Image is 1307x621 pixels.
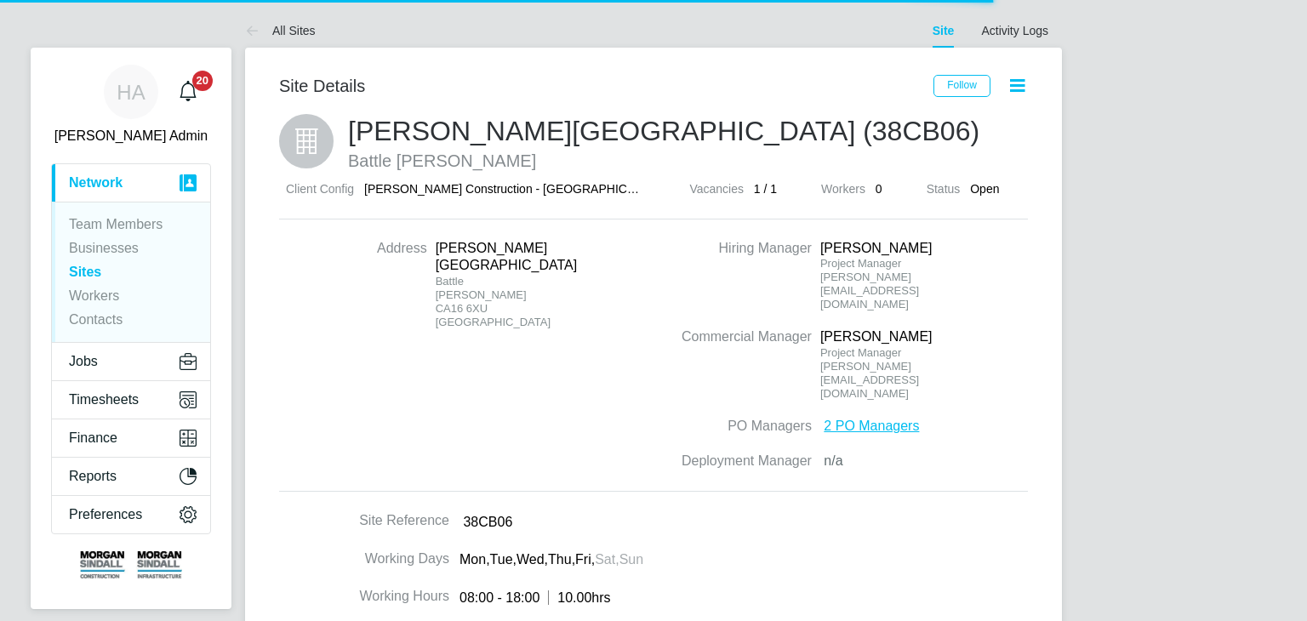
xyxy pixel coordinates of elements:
nav: Main navigation [31,48,231,609]
span: [PERSON_NAME] Construction - [GEOGRAPHIC_DATA] and [GEOGRAPHIC_DATA] [364,182,818,196]
span: [PERSON_NAME][EMAIL_ADDRESS][DOMAIN_NAME] [820,271,919,310]
span: Sun [619,552,643,567]
label: Vacancies [689,179,744,200]
div: [PERSON_NAME] [820,240,927,258]
div: [PERSON_NAME] [820,328,927,346]
label: Workers [821,179,865,200]
div: Battle [PERSON_NAME] CA16 6XU [GEOGRAPHIC_DATA] [436,275,542,329]
span: Mon, [459,552,490,567]
a: Team Members [69,217,163,231]
span: Project Manager [820,257,901,270]
div: Network [52,202,210,342]
span: Fri, [575,552,595,567]
span: Open [970,182,999,196]
span: Sat, [595,552,619,567]
h3: Site Details [279,75,933,97]
a: Contacts [69,312,123,327]
span: Timesheets [69,392,139,407]
label: Client Config [286,179,354,200]
span: 2 PO Managers [824,419,919,433]
label: Status [927,179,961,200]
label: Hiring Manager [669,240,812,258]
span: Jobs [69,354,98,369]
span: Network [69,175,123,191]
label: Working Days [279,550,449,568]
button: Timesheets [52,381,210,419]
span: 1 / 1 [754,182,777,196]
span: Thu, [548,552,575,567]
label: PO Managers [669,418,812,436]
span: 38CB06 [463,514,512,528]
label: Working Hours [279,588,449,606]
a: Businesses [69,241,139,255]
button: Reports [52,458,210,495]
label: Commercial Manager [669,328,812,346]
img: morgansindall-logo-retina.png [80,551,182,578]
button: Follow [933,75,990,97]
a: Workers [69,288,119,303]
button: Finance [52,419,210,457]
span: Hays Admin [51,126,211,146]
button: Preferences [52,496,210,533]
span: Reports [69,469,117,484]
a: Activity Logs [981,24,1048,37]
div: 08:00 - 18:00 [459,590,611,607]
span: HA [117,81,145,103]
span: 10.00hrs [548,590,610,605]
span: Project Manager [820,346,901,359]
span: 20 [192,71,213,91]
div: [PERSON_NAME][GEOGRAPHIC_DATA] [436,240,542,276]
a: HA[PERSON_NAME] Admin [51,65,211,146]
button: Network [52,164,210,202]
a: Go to home page [51,551,211,578]
span: [PERSON_NAME][EMAIL_ADDRESS][DOMAIN_NAME] [820,360,919,400]
a: 20 [171,65,205,119]
button: Jobs [52,343,210,380]
span: Preferences [69,507,142,522]
span: [PERSON_NAME][GEOGRAPHIC_DATA] (38CB06) [348,116,979,146]
span: Finance [69,430,117,446]
label: Site Reference [279,512,449,530]
label: Deployment Manager [669,453,812,470]
span: Battle [PERSON_NAME] [279,150,1028,172]
a: Sites [69,265,101,279]
span: Tue, [490,552,517,567]
label: Address [334,240,427,258]
span: Wed, [517,552,548,567]
a: All Sites [245,24,316,37]
span: n/a [824,453,842,468]
a: Site [933,24,955,37]
span: 0 [876,182,882,196]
